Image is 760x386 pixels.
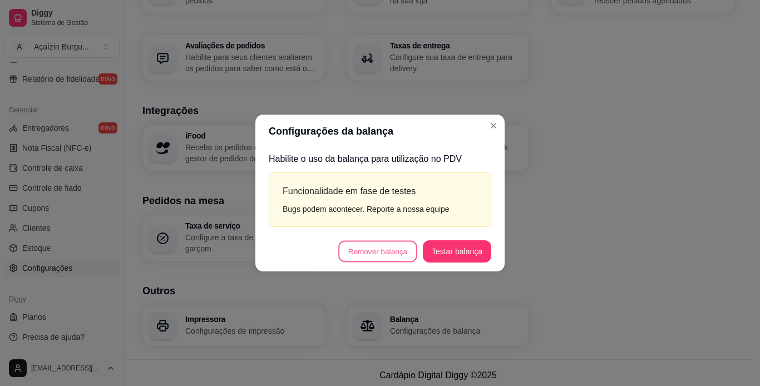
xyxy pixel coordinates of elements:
header: Configurações da balança [255,115,505,148]
div: Funcionalidade em fase de testes [283,184,477,198]
button: Remover balança [338,240,417,262]
p: Habilite o uso da balança para utilização no PDV [269,152,491,166]
button: Testar balança [423,240,491,263]
button: Close [485,117,502,135]
div: Bugs podem acontecer. Reporte a nossa equipe [283,203,477,215]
